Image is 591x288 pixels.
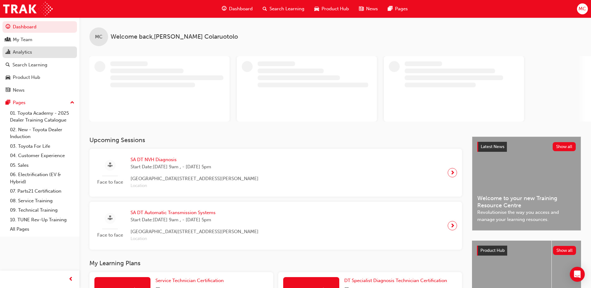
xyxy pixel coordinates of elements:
[13,74,40,81] div: Product Hub
[2,84,77,96] a: News
[6,75,10,80] span: car-icon
[131,175,259,182] span: [GEOGRAPHIC_DATA][STREET_ADDRESS][PERSON_NAME]
[7,170,77,186] a: 06. Electrification (EV & Hybrid)
[6,50,10,55] span: chart-icon
[94,179,126,186] span: Face to face
[95,33,102,41] span: MC
[359,5,364,13] span: news-icon
[89,137,462,144] h3: Upcoming Sessions
[344,277,450,284] a: DT Specialist Diagnosis Technician Certification
[477,142,576,152] a: Latest NewsShow all
[108,161,112,169] span: sessionType_FACE_TO_FACE-icon
[70,99,74,107] span: up-icon
[577,3,588,14] button: MC
[6,100,10,106] span: pages-icon
[263,5,267,13] span: search-icon
[131,216,259,223] span: Start Date: [DATE] 9am , - [DATE] 5pm
[366,5,378,12] span: News
[383,2,413,15] a: pages-iconPages
[131,182,259,190] span: Location
[2,59,77,71] a: Search Learning
[481,144,504,149] span: Latest News
[108,214,112,222] span: sessionType_FACE_TO_FACE-icon
[579,5,586,12] span: MC
[2,46,77,58] a: Analytics
[155,277,226,284] a: Service Technician Certification
[7,196,77,206] a: 08. Service Training
[6,88,10,93] span: news-icon
[94,154,457,192] a: Face to faceSA DT NVH DiagnosisStart Date:[DATE] 9am , - [DATE] 5pm[GEOGRAPHIC_DATA][STREET_ADDRE...
[131,163,259,170] span: Start Date: [DATE] 9am , - [DATE] 5pm
[217,2,258,15] a: guage-iconDashboard
[111,33,238,41] span: Welcome back , [PERSON_NAME] Colaruotolo
[7,161,77,170] a: 05. Sales
[258,2,309,15] a: search-iconSearch Learning
[477,195,576,209] span: Welcome to your new Training Resource Centre
[131,156,259,163] span: SA DT NVH Diagnosis
[2,21,77,33] a: Dashboard
[131,209,259,216] span: SA DT Automatic Transmission Systems
[89,260,462,267] h3: My Learning Plans
[553,246,576,255] button: Show all
[309,2,354,15] a: car-iconProduct Hub
[94,232,126,239] span: Face to face
[7,186,77,196] a: 07. Parts21 Certification
[94,207,457,245] a: Face to faceSA DT Automatic Transmission SystemsStart Date:[DATE] 9am , - [DATE] 5pm[GEOGRAPHIC_D...
[450,168,455,177] span: next-icon
[7,142,77,151] a: 03. Toyota For Life
[450,221,455,230] span: next-icon
[388,5,393,13] span: pages-icon
[7,215,77,225] a: 10. TUNE Rev-Up Training
[12,61,47,69] div: Search Learning
[2,34,77,46] a: My Team
[6,24,10,30] span: guage-icon
[322,5,349,12] span: Product Hub
[7,125,77,142] a: 02. New - Toyota Dealer Induction
[314,5,319,13] span: car-icon
[269,5,304,12] span: Search Learning
[13,99,26,106] div: Pages
[477,209,576,223] span: Revolutionise the way you access and manage your learning resources.
[570,267,585,282] div: Open Intercom Messenger
[472,137,581,231] a: Latest NewsShow allWelcome to your new Training Resource CentreRevolutionise the way you access a...
[354,2,383,15] a: news-iconNews
[553,142,576,151] button: Show all
[131,235,259,242] span: Location
[477,246,576,256] a: Product HubShow all
[6,62,10,68] span: search-icon
[7,151,77,161] a: 04. Customer Experience
[131,228,259,235] span: [GEOGRAPHIC_DATA][STREET_ADDRESS][PERSON_NAME]
[69,276,73,283] span: prev-icon
[395,5,408,12] span: Pages
[13,49,32,56] div: Analytics
[2,97,77,108] button: Pages
[2,72,77,83] a: Product Hub
[344,278,447,283] span: DT Specialist Diagnosis Technician Certification
[7,108,77,125] a: 01. Toyota Academy - 2025 Dealer Training Catalogue
[229,5,253,12] span: Dashboard
[480,248,505,253] span: Product Hub
[6,37,10,43] span: people-icon
[7,205,77,215] a: 09. Technical Training
[2,20,77,97] button: DashboardMy TeamAnalyticsSearch LearningProduct HubNews
[13,36,32,43] div: My Team
[222,5,226,13] span: guage-icon
[7,224,77,234] a: All Pages
[155,278,224,283] span: Service Technician Certification
[13,87,25,94] div: News
[3,2,53,16] img: Trak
